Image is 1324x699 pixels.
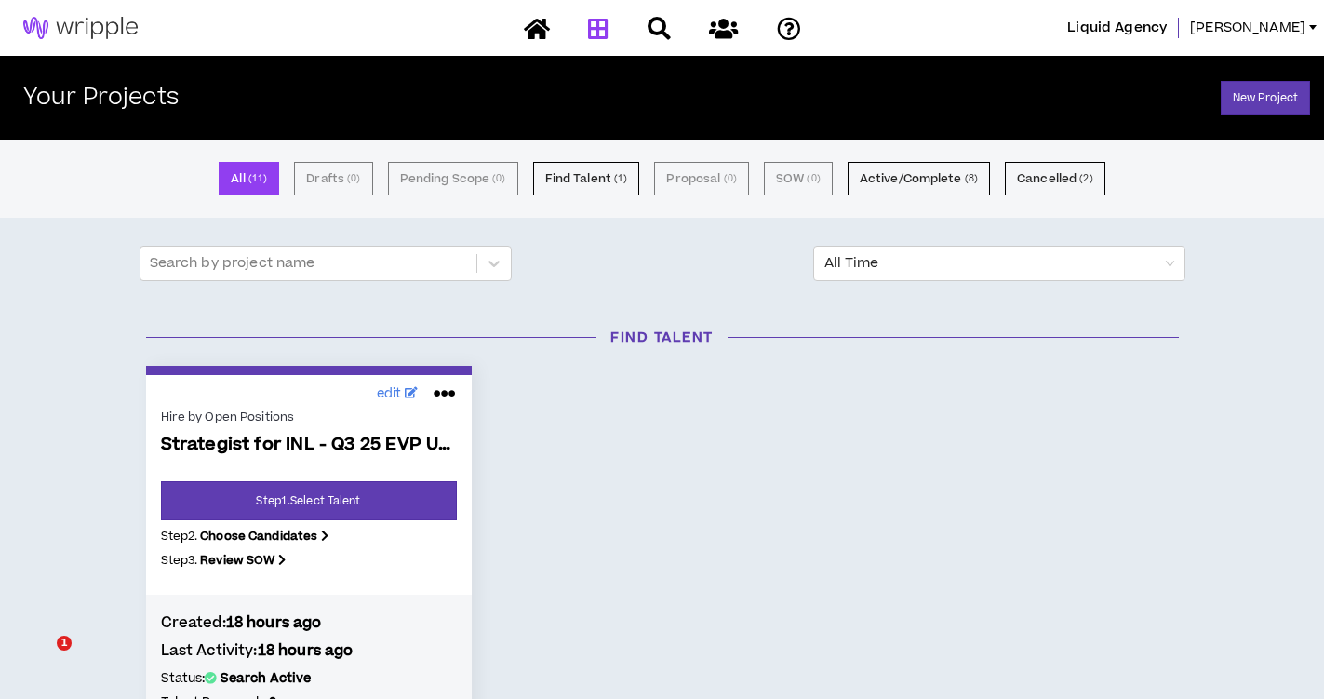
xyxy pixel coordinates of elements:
[258,640,354,661] b: 18 hours ago
[57,636,72,651] span: 1
[161,612,457,633] h4: Created:
[347,170,360,187] small: ( 0 )
[161,481,457,520] a: Step1.Select Talent
[200,528,317,544] b: Choose Candidates
[294,162,372,195] button: Drafts (0)
[654,162,748,195] button: Proposal (0)
[824,247,1174,280] span: All Time
[965,170,978,187] small: ( 8 )
[200,552,274,569] b: Review SOW
[807,170,820,187] small: ( 0 )
[372,380,423,409] a: edit
[1079,170,1092,187] small: ( 2 )
[19,636,63,680] iframe: Intercom live chat
[221,669,312,688] b: Search Active
[533,162,640,195] button: Find Talent (1)
[161,528,457,544] p: Step 2 .
[1005,162,1105,195] button: Cancelled (2)
[23,85,179,112] h2: Your Projects
[377,384,402,404] span: edit
[161,552,457,569] p: Step 3 .
[132,328,1193,347] h3: Find Talent
[1190,18,1305,38] span: [PERSON_NAME]
[724,170,737,187] small: ( 0 )
[848,162,990,195] button: Active/Complete (8)
[161,409,457,425] div: Hire by Open Positions
[614,170,627,187] small: ( 1 )
[161,668,457,689] h5: Status:
[492,170,505,187] small: ( 0 )
[1067,18,1167,38] span: Liquid Agency
[161,435,457,456] span: Strategist for INL - Q3 25 EVP Updates
[764,162,833,195] button: SOW (0)
[248,170,268,187] small: ( 11 )
[219,162,279,195] button: All (11)
[226,612,322,633] b: 18 hours ago
[388,162,518,195] button: Pending Scope (0)
[161,640,457,661] h4: Last Activity:
[1221,81,1310,115] a: New Project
